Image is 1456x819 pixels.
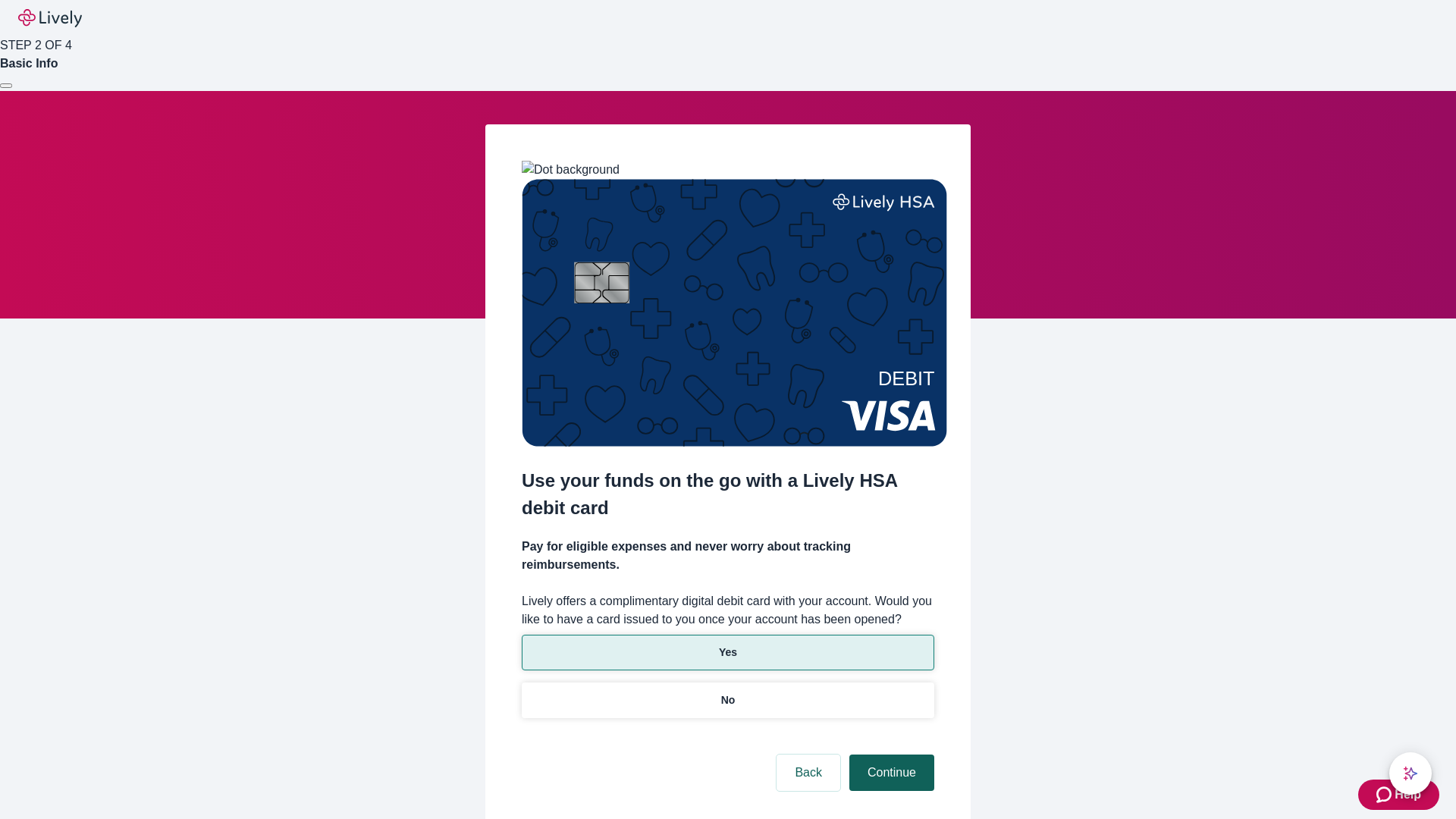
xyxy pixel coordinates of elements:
p: No [721,692,736,708]
img: Dot background [522,161,620,179]
h4: Pay for eligible expenses and never worry about tracking reimbursements. [522,538,934,574]
svg: Lively AI Assistant [1403,766,1418,781]
p: Yes [719,645,737,661]
svg: Zendesk support icon [1376,786,1395,804]
button: Back [777,755,840,791]
button: chat [1389,752,1432,795]
h2: Use your funds on the go with a Lively HSA debit card [522,467,934,522]
button: No [522,682,934,718]
span: Help [1395,786,1421,804]
button: Continue [849,755,934,791]
img: Debit card [522,179,947,447]
button: Zendesk support iconHelp [1358,780,1439,810]
button: Yes [522,635,934,670]
label: Lively offers a complimentary digital debit card with your account. Would you like to have a card... [522,592,934,629]
img: Lively [18,9,82,27]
